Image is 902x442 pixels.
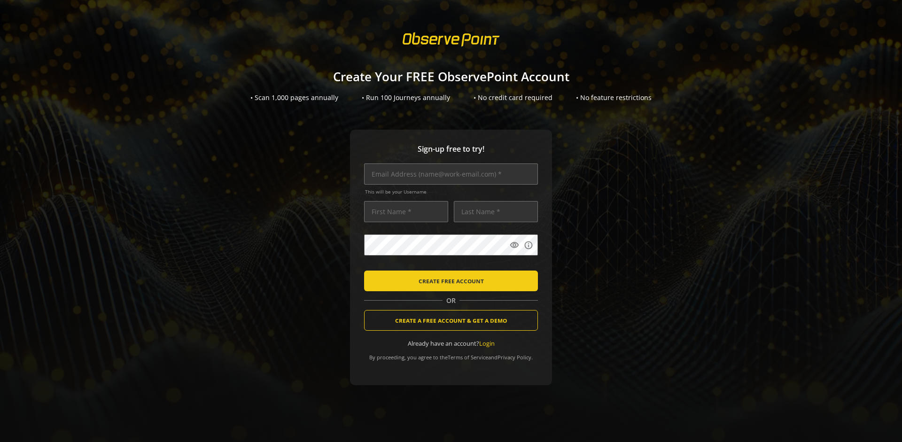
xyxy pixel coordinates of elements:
div: • No feature restrictions [576,93,652,102]
div: • Run 100 Journeys annually [362,93,450,102]
span: Sign-up free to try! [364,144,538,155]
a: Privacy Policy [498,354,531,361]
div: Already have an account? [364,339,538,348]
div: • No credit card required [474,93,552,102]
span: CREATE A FREE ACCOUNT & GET A DEMO [395,312,507,329]
button: CREATE A FREE ACCOUNT & GET A DEMO [364,310,538,331]
button: CREATE FREE ACCOUNT [364,271,538,291]
input: Last Name * [454,201,538,222]
input: Email Address (name@work-email.com) * [364,163,538,185]
mat-icon: info [524,240,533,250]
mat-icon: visibility [510,240,519,250]
div: By proceeding, you agree to the and . [364,348,538,361]
span: CREATE FREE ACCOUNT [419,272,484,289]
a: Login [479,339,495,348]
a: Terms of Service [448,354,488,361]
span: OR [443,296,459,305]
div: • Scan 1,000 pages annually [250,93,338,102]
span: This will be your Username [365,188,538,195]
input: First Name * [364,201,448,222]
